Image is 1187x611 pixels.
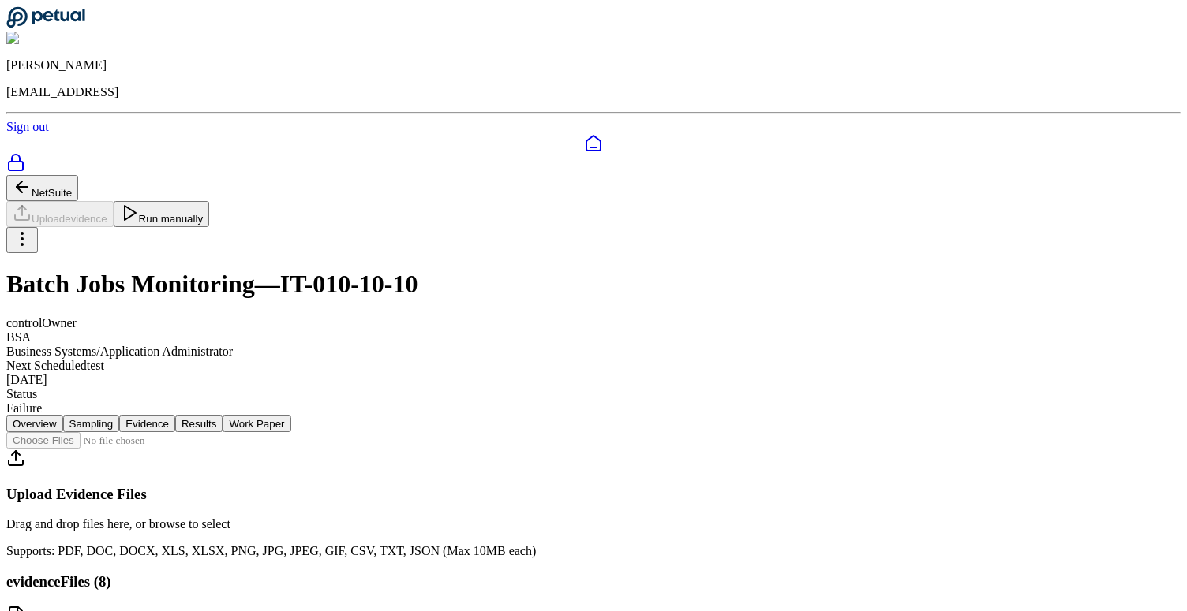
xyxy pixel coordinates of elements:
p: [PERSON_NAME] [6,58,1181,73]
button: Evidence [119,415,175,432]
button: Results [175,415,223,432]
span: Business Systems/Application Administrator [6,345,233,358]
button: NetSuite [6,175,78,201]
button: Sampling [63,415,120,432]
a: Go to Dashboard [6,17,85,31]
a: SOC [6,153,1181,175]
span: BSA [6,330,31,344]
p: Supports: PDF, DOC, DOCX, XLS, XLSX, PNG, JPG, JPEG, GIF, CSV, TXT, JSON (Max 10MB each) [6,544,1181,558]
button: Run manually [114,201,210,227]
button: Overview [6,415,63,432]
div: Next Scheduled test [6,359,1181,373]
img: Snir Kodesh [6,32,82,46]
button: Uploadevidence [6,201,114,227]
h3: evidence Files ( 8 ) [6,573,1181,591]
p: [EMAIL_ADDRESS] [6,85,1181,99]
h1: Batch Jobs Monitoring — IT-010-10-10 [6,270,1181,299]
button: Work Paper [223,415,290,432]
h3: Upload Evidence Files [6,486,1181,503]
a: Dashboard [6,134,1181,153]
div: control Owner [6,316,1181,330]
div: Failure [6,401,1181,415]
div: Status [6,387,1181,401]
div: [DATE] [6,373,1181,387]
a: Sign out [6,120,49,133]
nav: Tabs [6,415,1181,432]
p: Drag and drop files here, or browse to select [6,517,1181,531]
